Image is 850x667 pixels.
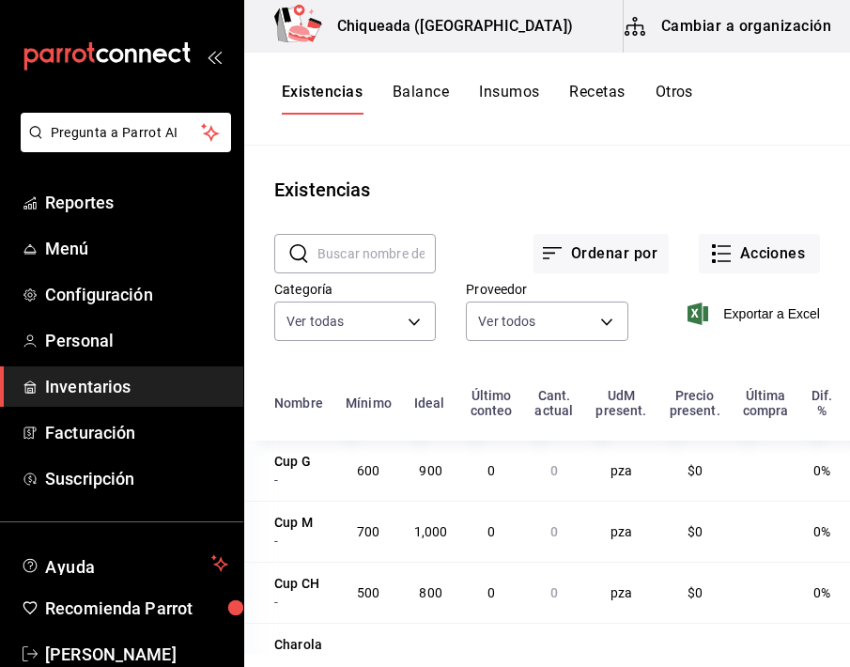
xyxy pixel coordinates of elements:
div: Última compra [743,388,789,418]
div: UdM present. [595,388,646,418]
div: Cant. actual [534,388,573,418]
span: 0 [550,585,558,600]
span: Reportes [45,190,228,215]
span: 0 [487,585,495,600]
span: Facturación [45,420,228,445]
label: Proveedor [466,283,627,296]
span: 500 [357,585,379,600]
td: pza [584,562,657,623]
span: 0% [813,524,830,539]
div: Dif. % [811,388,833,418]
a: Pregunta a Parrot AI [13,136,231,156]
label: Categoría [274,283,436,296]
div: - [274,593,323,612]
div: - [274,532,323,551]
span: [PERSON_NAME] [45,642,228,667]
span: 600 [357,463,379,478]
span: Ver todos [478,312,535,331]
div: Ideal [414,396,445,411]
span: 0% [813,585,830,600]
button: Balance [393,83,449,115]
span: Recomienda Parrot [45,596,228,621]
span: Pregunta a Parrot AI [51,123,202,143]
span: 800 [419,585,441,600]
td: pza [584,441,657,501]
button: open_drawer_menu [207,49,222,64]
button: Insumos [479,83,539,115]
span: 0% [813,463,830,478]
button: Otros [656,83,693,115]
span: Ayuda [45,552,204,575]
div: Existencias [274,176,370,204]
div: Cup M [274,513,313,532]
span: 0 [550,463,558,478]
span: Inventarios [45,374,228,399]
span: 0 [487,524,495,539]
span: $0 [688,585,703,600]
div: Mínimo [346,396,392,411]
span: Ver todas [286,312,344,331]
span: 0 [550,524,558,539]
span: Configuración [45,282,228,307]
button: Pregunta a Parrot AI [21,113,231,152]
div: navigation tabs [282,83,693,115]
div: Nombre [274,396,323,411]
td: pza [584,501,657,562]
span: 900 [419,463,441,478]
h3: Chiqueada ([GEOGRAPHIC_DATA]) [322,15,573,38]
span: $0 [688,524,703,539]
button: Ordenar por [533,234,669,273]
button: Recetas [569,83,625,115]
div: Precio present. [670,388,720,418]
div: Cup G [274,452,311,471]
div: Último conteo [471,388,513,418]
button: Exportar a Excel [691,302,820,325]
span: Suscripción [45,466,228,491]
button: Existencias [282,83,363,115]
span: $0 [688,463,703,478]
span: Menú [45,236,228,261]
span: 1,000 [414,524,448,539]
div: Cup CH [274,574,319,593]
span: Personal [45,328,228,353]
input: Buscar nombre de insumo [317,235,436,272]
div: - [274,471,323,489]
button: Acciones [699,234,820,273]
span: 700 [357,524,379,539]
span: 0 [487,463,495,478]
